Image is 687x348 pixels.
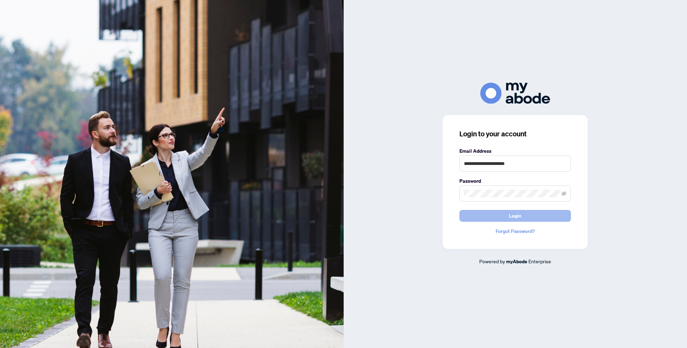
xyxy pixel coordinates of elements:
[479,258,505,264] span: Powered by
[459,147,571,155] label: Email Address
[509,210,521,221] span: Login
[459,227,571,235] a: Forgot Password?
[459,177,571,185] label: Password
[506,258,527,265] a: myAbode
[528,258,551,264] span: Enterprise
[459,210,571,222] button: Login
[459,129,571,139] h3: Login to your account
[562,191,566,196] span: eye-invisible
[480,83,550,104] img: ma-logo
